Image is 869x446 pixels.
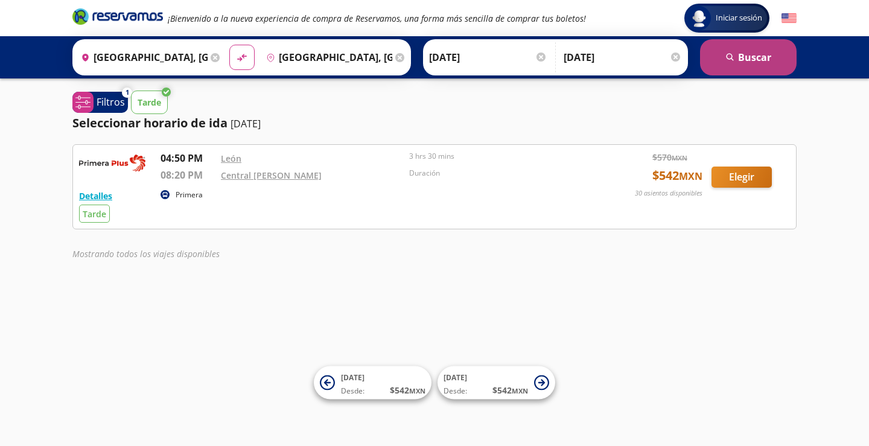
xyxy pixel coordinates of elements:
[72,7,163,25] i: Brand Logo
[390,384,425,397] span: $ 542
[314,366,431,400] button: [DATE]Desde:$542MXN
[564,42,682,72] input: Opcional
[341,386,364,397] span: Desde:
[512,386,528,395] small: MXN
[652,151,687,164] span: $ 570
[72,92,128,113] button: 1Filtros
[635,188,702,199] p: 30 asientos disponibles
[672,153,687,162] small: MXN
[409,168,591,179] p: Duración
[492,384,528,397] span: $ 542
[138,96,161,109] p: Tarde
[131,91,168,114] button: Tarde
[711,12,767,24] span: Iniciar sesión
[83,208,106,220] span: Tarde
[429,42,547,72] input: Elegir Fecha
[341,372,364,383] span: [DATE]
[679,170,702,183] small: MXN
[72,248,220,260] em: Mostrando todos los viajes disponibles
[700,39,797,75] button: Buscar
[72,114,228,132] p: Seleccionar horario de ida
[97,95,125,109] p: Filtros
[652,167,702,185] span: $ 542
[781,11,797,26] button: English
[231,116,261,131] p: [DATE]
[76,42,208,72] input: Buscar Origen
[79,151,145,175] img: RESERVAMOS
[444,372,467,383] span: [DATE]
[444,386,467,397] span: Desde:
[409,151,591,162] p: 3 hrs 30 mins
[161,168,215,182] p: 08:20 PM
[72,7,163,29] a: Brand Logo
[79,190,112,202] button: Detalles
[711,167,772,188] button: Elegir
[221,170,322,181] a: Central [PERSON_NAME]
[438,366,555,400] button: [DATE]Desde:$542MXN
[261,42,393,72] input: Buscar Destino
[161,151,215,165] p: 04:50 PM
[409,386,425,395] small: MXN
[126,88,129,98] span: 1
[168,13,586,24] em: ¡Bienvenido a la nueva experiencia de compra de Reservamos, una forma más sencilla de comprar tus...
[221,153,241,164] a: León
[176,190,203,200] p: Primera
